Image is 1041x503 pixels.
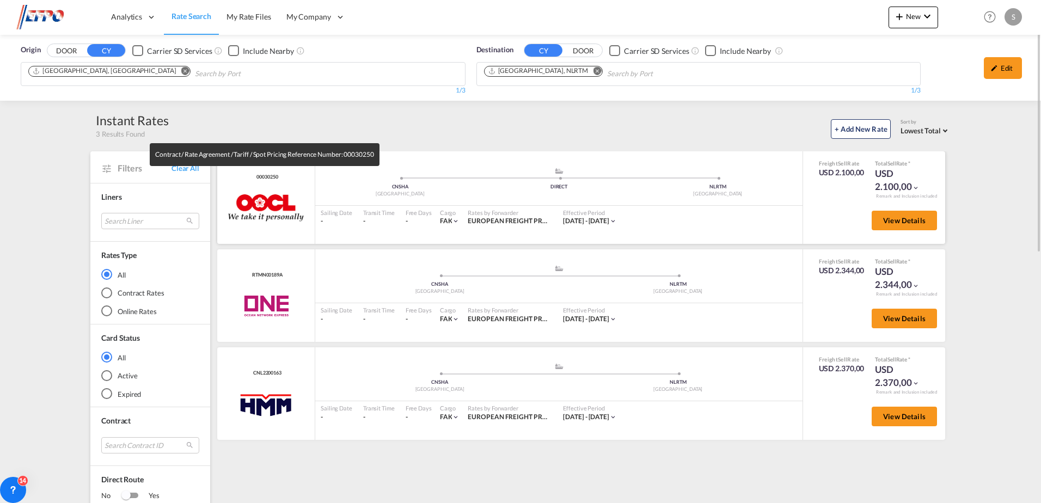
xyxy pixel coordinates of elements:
md-checkbox: Checkbox No Ink [609,45,689,56]
div: - [406,413,408,422]
div: Total Rate [875,257,929,265]
div: [GEOGRAPHIC_DATA] [321,386,559,393]
md-checkbox: Checkbox No Ink [228,45,294,56]
span: Analytics [111,11,142,22]
span: Subject to Remarks [907,356,910,363]
div: CNSHA [321,183,480,191]
span: Sell [887,160,896,167]
div: Transit Time [363,404,395,412]
span: Direct Route [101,474,199,490]
div: NLRTM [638,183,797,191]
div: Free Days [406,306,432,314]
span: Subject to Remarks [907,160,910,167]
md-icon: icon-pencil [990,64,998,72]
img: d38966e06f5511efa686cdb0e1f57a29.png [16,5,90,29]
div: Carrier SD Services [624,46,689,57]
div: Transit Time [363,208,395,217]
div: Card Status [101,333,140,343]
md-icon: icon-chevron-down [912,282,920,290]
div: Help [981,8,1005,27]
div: Effective Period [563,208,617,217]
span: EUROPEAN FREIGHT PROCUREMENT ORG [468,413,598,421]
md-chips-wrap: Chips container. Use arrow keys to select chips. [482,63,715,83]
div: Effective Period [563,404,617,412]
md-radio-button: Active [101,370,199,381]
span: My Company [286,11,331,22]
div: Sailing Date [321,404,352,412]
div: Free Days [406,208,432,217]
md-icon: Unchecked: Ignores neighbouring ports when fetching rates.Checked : Includes neighbouring ports w... [296,46,305,55]
div: Rates by Forwarder [468,208,552,217]
div: Remark and Inclusion included [868,291,945,297]
md-icon: icon-chevron-down [452,217,460,225]
div: NLRTM [559,281,798,288]
span: View Details [883,412,926,421]
div: EUROPEAN FREIGHT PROCUREMENT ORG [468,217,552,226]
div: Press delete to remove this chip. [488,66,591,76]
md-checkbox: Checkbox No Ink [132,45,212,56]
div: Sailing Date [321,306,352,314]
span: Help [981,8,999,26]
span: View Details [883,216,926,225]
div: EUROPEAN FREIGHT PROCUREMENT ORG [468,413,552,422]
div: USD 2.370,00 [819,363,865,374]
div: Instant Rates [96,112,169,129]
md-checkbox: Checkbox No Ink [705,45,771,56]
div: Cargo [440,306,460,314]
span: FAK [440,413,452,421]
div: - [406,315,408,324]
md-icon: icon-chevron-down [921,10,934,23]
div: 1/3 [476,86,921,95]
button: Remove [174,66,190,77]
span: 3 Results Found [96,129,145,139]
div: [GEOGRAPHIC_DATA] [321,191,480,198]
div: Freight Rate [819,160,865,167]
div: Transit Time [363,306,395,314]
md-icon: icon-chevron-down [912,184,920,192]
span: FAK [440,315,452,323]
md-icon: icon-plus 400-fg [893,10,906,23]
button: View Details [872,407,937,426]
md-icon: icon-chevron-down [609,315,617,323]
span: Sell [838,356,847,363]
div: Contract / Rate Agreement / Tariff / Spot Pricing Reference Number: CNL2200163 [250,370,281,377]
div: [GEOGRAPHIC_DATA] [321,288,559,295]
md-icon: assets/icons/custom/ship-fill.svg [553,168,566,174]
md-radio-button: All [101,352,199,363]
button: icon-plus 400-fgNewicon-chevron-down [889,7,938,28]
div: Remark and Inclusion included [868,193,945,199]
div: Rates by Forwarder [468,404,552,412]
div: Include Nearby [243,46,294,57]
div: - [363,315,395,324]
div: Total Rate [875,355,929,363]
button: CY [87,44,125,57]
div: - [321,315,352,324]
span: [DATE] - [DATE] [563,217,609,225]
span: Sell [838,160,847,167]
input: Search by Port [195,65,298,83]
md-icon: assets/icons/custom/ship-fill.svg [553,266,566,271]
span: Lowest Total [901,126,941,135]
div: CNSHA [321,281,559,288]
md-icon: icon-chevron-down [452,413,460,421]
div: Include Nearby [720,46,771,57]
span: FAK [440,217,452,225]
div: [GEOGRAPHIC_DATA] [559,386,798,393]
md-icon: assets/icons/custom/ship-fill.svg [553,364,566,369]
div: USD 2.100,00 [875,167,929,193]
span: My Rate Files [226,12,271,21]
span: RTMN00189A [249,272,283,279]
div: Free Days [406,404,432,412]
span: Sell [838,258,847,265]
div: - [363,217,395,226]
div: Total Rate [875,160,929,167]
span: Subject to Remarks [907,258,910,265]
span: [DATE] - [DATE] [563,413,609,421]
md-radio-button: All [101,269,199,280]
div: Freight Rate [819,257,865,265]
div: USD 2.344,00 [819,265,865,276]
span: Yes [138,490,160,501]
div: - [321,413,352,422]
div: EUROPEAN FREIGHT PROCUREMENT ORG [468,315,552,324]
button: CY [524,44,562,57]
